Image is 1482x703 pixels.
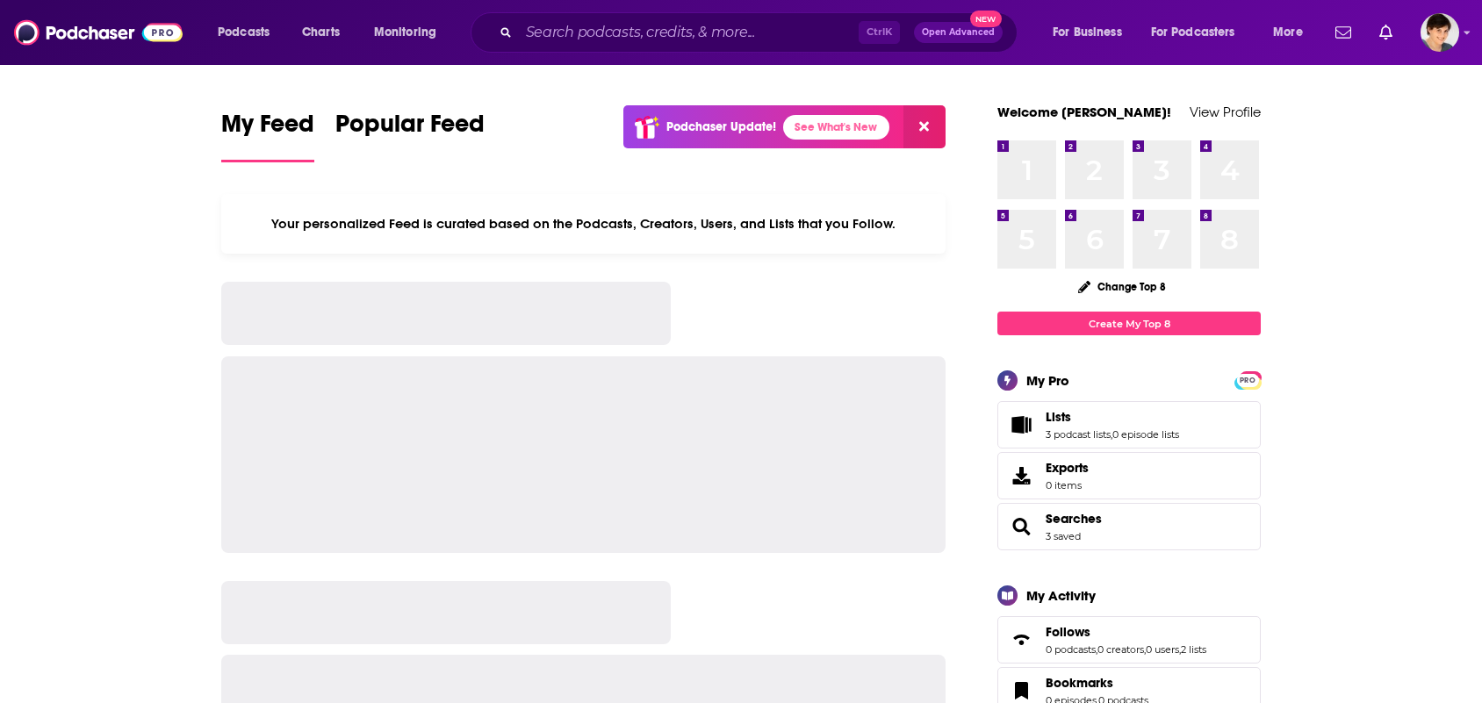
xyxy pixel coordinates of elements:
a: Lists [1046,409,1179,425]
button: Show profile menu [1421,13,1459,52]
div: Search podcasts, credits, & more... [487,12,1034,53]
button: open menu [362,18,459,47]
a: 0 episode lists [1112,428,1179,441]
a: Bookmarks [1046,675,1148,691]
a: 0 creators [1097,643,1144,656]
a: View Profile [1190,104,1261,120]
span: Bookmarks [1046,675,1113,691]
a: 3 podcast lists [1046,428,1111,441]
span: Ctrl K [859,21,900,44]
button: open menu [1261,18,1325,47]
a: Show notifications dropdown [1328,18,1358,47]
span: Charts [302,20,340,45]
span: Exports [1046,460,1089,476]
a: Exports [997,452,1261,499]
span: 0 items [1046,479,1089,491]
span: For Podcasters [1151,20,1235,45]
button: open menu [205,18,292,47]
a: 2 lists [1181,643,1206,656]
button: Change Top 8 [1068,276,1176,298]
a: Searches [1004,514,1039,539]
a: PRO [1237,373,1258,386]
a: 0 users [1146,643,1179,656]
a: My Feed [221,109,314,162]
a: 0 podcasts [1046,643,1096,656]
a: Create My Top 8 [997,312,1261,335]
div: Your personalized Feed is curated based on the Podcasts, Creators, Users, and Lists that you Follow. [221,194,946,254]
span: , [1111,428,1112,441]
a: Lists [1004,412,1039,437]
button: Open AdvancedNew [914,22,1003,43]
span: Follows [1046,624,1090,640]
a: Follows [1004,628,1039,652]
input: Search podcasts, credits, & more... [519,18,859,47]
span: More [1273,20,1303,45]
a: Searches [1046,511,1102,527]
span: For Business [1053,20,1122,45]
span: Podcasts [218,20,270,45]
button: open menu [1040,18,1144,47]
p: Podchaser Update! [666,119,776,134]
img: User Profile [1421,13,1459,52]
a: Charts [291,18,350,47]
a: Welcome [PERSON_NAME]! [997,104,1171,120]
a: Popular Feed [335,109,485,162]
span: My Feed [221,109,314,149]
span: Open Advanced [922,28,995,37]
a: Follows [1046,624,1206,640]
a: 3 saved [1046,530,1081,542]
span: Follows [997,616,1261,664]
span: , [1144,643,1146,656]
span: Popular Feed [335,109,485,149]
span: Lists [1046,409,1071,425]
div: My Activity [1026,587,1096,604]
span: Lists [997,401,1261,448]
span: , [1179,643,1181,656]
span: Exports [1004,463,1039,488]
a: Bookmarks [1004,678,1039,703]
span: Logged in as bethwouldknow [1421,13,1459,52]
div: My Pro [1026,372,1069,389]
a: See What's New [783,115,889,140]
span: PRO [1237,374,1258,387]
button: open menu [1140,18,1261,47]
span: , [1096,643,1097,656]
span: New [970,11,1002,27]
img: Podchaser - Follow, Share and Rate Podcasts [14,16,183,49]
a: Show notifications dropdown [1372,18,1399,47]
span: Monitoring [374,20,436,45]
span: Searches [997,503,1261,550]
